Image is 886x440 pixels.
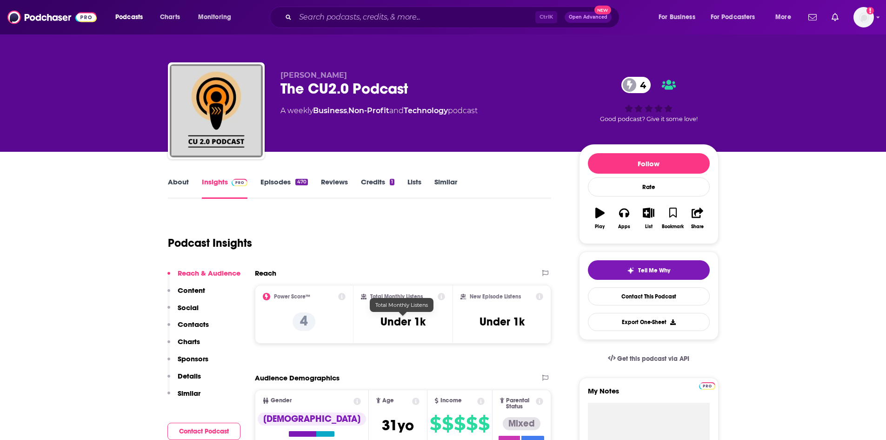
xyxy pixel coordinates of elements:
[160,11,180,24] span: Charts
[612,202,636,235] button: Apps
[535,11,557,23] span: Ctrl K
[109,10,155,25] button: open menu
[621,77,651,93] a: 4
[348,106,389,115] a: Non-Profit
[295,179,307,185] div: 470
[390,179,394,185] div: 1
[470,293,521,300] h2: New Episode Listens
[588,202,612,235] button: Play
[168,177,189,199] a: About
[440,398,462,404] span: Income
[389,106,404,115] span: and
[167,372,201,389] button: Details
[198,11,231,24] span: Monitoring
[454,416,465,431] span: $
[347,106,348,115] span: ,
[595,224,605,230] div: Play
[295,10,535,25] input: Search podcasts, credits, & more...
[271,398,292,404] span: Gender
[404,106,448,115] a: Technology
[7,8,97,26] img: Podchaser - Follow, Share and Rate Podcasts
[711,11,755,24] span: For Podcasters
[805,9,820,25] a: Show notifications dropdown
[594,6,611,14] span: New
[769,10,803,25] button: open menu
[506,398,534,410] span: Parental Status
[321,177,348,199] a: Reviews
[407,177,421,199] a: Lists
[503,417,540,430] div: Mixed
[478,416,489,431] span: $
[167,337,200,354] button: Charts
[588,260,710,280] button: tell me why sparkleTell Me Why
[370,293,423,300] h2: Total Monthly Listens
[167,354,208,372] button: Sponsors
[853,7,874,27] span: Logged in as tyllerbarner
[631,77,651,93] span: 4
[600,347,697,370] a: Get this podcast via API
[280,105,478,116] div: A weekly podcast
[280,71,347,80] span: [PERSON_NAME]
[255,269,276,278] h2: Reach
[627,267,634,274] img: tell me why sparkle
[168,236,252,250] h1: Podcast Insights
[705,10,769,25] button: open menu
[685,202,709,235] button: Share
[480,315,525,329] h3: Under 1k
[775,11,791,24] span: More
[853,7,874,27] button: Show profile menu
[274,293,310,300] h2: Power Score™
[600,115,698,122] span: Good podcast? Give it some love!
[202,177,248,199] a: InsightsPodchaser Pro
[255,373,340,382] h2: Audience Demographics
[588,177,710,196] div: Rate
[167,269,240,286] button: Reach & Audience
[178,354,208,363] p: Sponsors
[260,177,307,199] a: Episodes470
[167,389,200,406] button: Similar
[588,287,710,305] a: Contact This Podcast
[569,15,607,20] span: Open Advanced
[178,337,200,346] p: Charts
[617,355,689,363] span: Get this podcast via API
[170,64,263,157] img: The CU2.0 Podcast
[662,224,684,230] div: Bookmark
[167,320,209,337] button: Contacts
[258,413,366,426] div: [DEMOGRAPHIC_DATA]
[588,153,710,174] button: Follow
[638,267,670,274] span: Tell Me Why
[866,7,874,14] svg: Add a profile image
[279,7,628,28] div: Search podcasts, credits, & more...
[167,286,205,303] button: Content
[380,315,426,329] h3: Under 1k
[659,11,695,24] span: For Business
[466,416,477,431] span: $
[636,202,660,235] button: List
[178,303,199,312] p: Social
[178,372,201,380] p: Details
[178,389,200,398] p: Similar
[434,177,457,199] a: Similar
[361,177,394,199] a: Credits1
[699,382,715,390] img: Podchaser Pro
[178,286,205,295] p: Content
[565,12,612,23] button: Open AdvancedNew
[588,313,710,331] button: Export One-Sheet
[293,312,315,331] p: 4
[115,11,143,24] span: Podcasts
[699,381,715,390] a: Pro website
[382,416,414,434] span: 31 yo
[442,416,453,431] span: $
[178,320,209,329] p: Contacts
[430,416,441,431] span: $
[828,9,842,25] a: Show notifications dropdown
[645,224,653,230] div: List
[579,71,719,129] div: 4Good podcast? Give it some love!
[691,224,704,230] div: Share
[167,423,240,440] button: Contact Podcast
[192,10,243,25] button: open menu
[618,224,630,230] div: Apps
[313,106,347,115] a: Business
